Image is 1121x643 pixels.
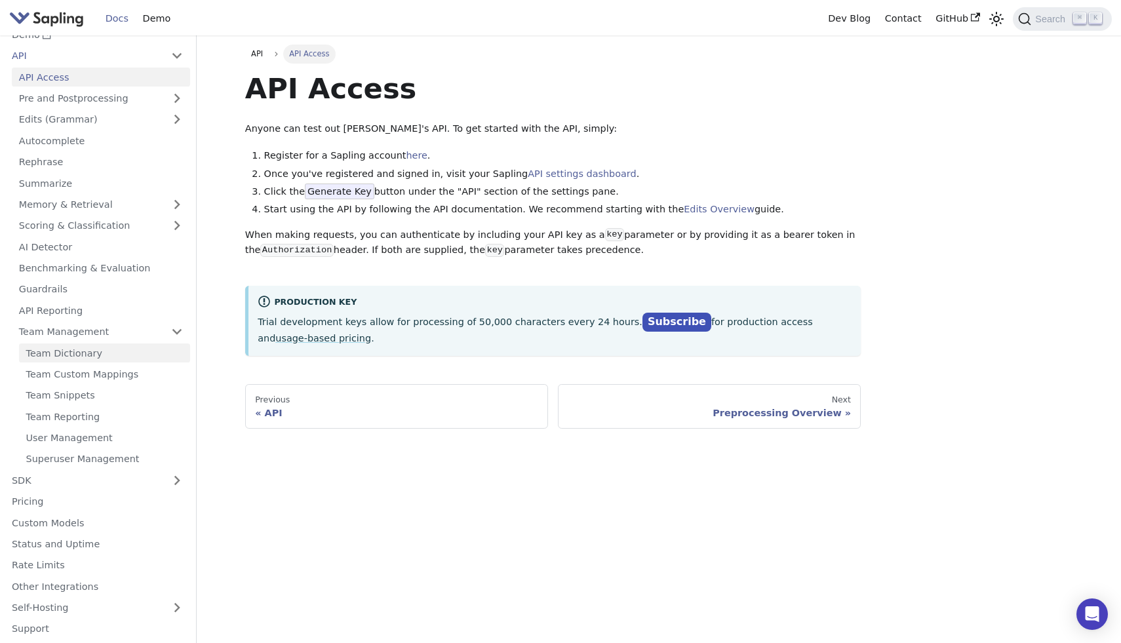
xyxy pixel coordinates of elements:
a: API settings dashboard [528,168,636,179]
a: Subscribe [642,313,711,332]
a: Superuser Management [19,450,190,469]
a: Edits (Grammar) [12,110,190,129]
code: key [485,244,504,257]
p: Anyone can test out [PERSON_NAME]'s API. To get started with the API, simply: [245,121,861,137]
a: Guardrails [12,280,190,299]
a: Custom Models [5,513,190,532]
a: Pricing [5,492,190,511]
a: User Management [19,429,190,448]
a: API Access [12,68,190,87]
a: Dev Blog [821,9,877,29]
a: Benchmarking & Evaluation [12,259,190,278]
div: Previous [255,395,538,405]
nav: Breadcrumbs [245,45,861,63]
a: API Reporting [12,301,190,320]
button: Search (Command+K) [1013,7,1111,31]
a: Scoring & Classification [12,216,190,235]
a: usage-based pricing [275,333,371,343]
h1: API Access [245,71,861,106]
span: Generate Key [305,184,374,199]
a: SDK [5,471,164,490]
a: here [406,150,427,161]
a: Demo [136,9,178,29]
div: Preprocessing Overview [568,407,851,419]
a: Docs [98,9,136,29]
code: key [605,228,624,241]
a: Summarize [12,174,190,193]
a: PreviousAPI [245,384,549,429]
a: Other Integrations [5,577,190,596]
a: Autocomplete [12,131,190,150]
a: Support [5,619,190,638]
span: API [251,49,263,58]
a: GitHub [928,9,987,29]
p: Trial development keys allow for processing of 50,000 characters every 24 hours. for production a... [258,313,852,346]
div: Open Intercom Messenger [1076,598,1108,630]
a: Team Reporting [19,407,190,426]
a: Team Dictionary [19,343,190,362]
button: Switch between dark and light mode (currently light mode) [987,9,1006,28]
nav: Docs pages [245,384,861,429]
li: Register for a Sapling account . [264,148,861,164]
li: Once you've registered and signed in, visit your Sapling . [264,166,861,182]
a: Self-Hosting [5,598,190,617]
a: Rephrase [12,153,190,172]
li: Start using the API by following the API documentation. We recommend starting with the guide. [264,202,861,218]
a: NextPreprocessing Overview [558,384,861,429]
a: API [245,45,269,63]
div: API [255,407,538,419]
button: Expand sidebar category 'SDK' [164,471,190,490]
a: Rate Limits [5,556,190,575]
a: Contact [878,9,929,29]
a: Memory & Retrieval [12,195,190,214]
button: Collapse sidebar category 'API' [164,47,190,66]
a: Edits Overview [684,204,755,214]
a: Team Custom Mappings [19,365,190,384]
kbd: ⌘ [1073,12,1086,24]
code: Authorization [260,244,333,257]
a: Pre and Postprocessing [12,89,190,108]
a: API [5,47,164,66]
kbd: K [1089,12,1102,24]
img: Sapling.ai [9,9,84,28]
a: Status and Uptime [5,535,190,554]
a: Team Management [12,322,190,341]
p: When making requests, you can authenticate by including your API key as a parameter or by providi... [245,227,861,259]
span: Search [1031,14,1073,24]
div: Production Key [258,295,852,311]
div: Next [568,395,851,405]
a: AI Detector [12,237,190,256]
li: Click the button under the "API" section of the settings pane. [264,184,861,200]
a: Team Snippets [19,386,190,405]
a: Sapling.ai [9,9,88,28]
span: API Access [283,45,336,63]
